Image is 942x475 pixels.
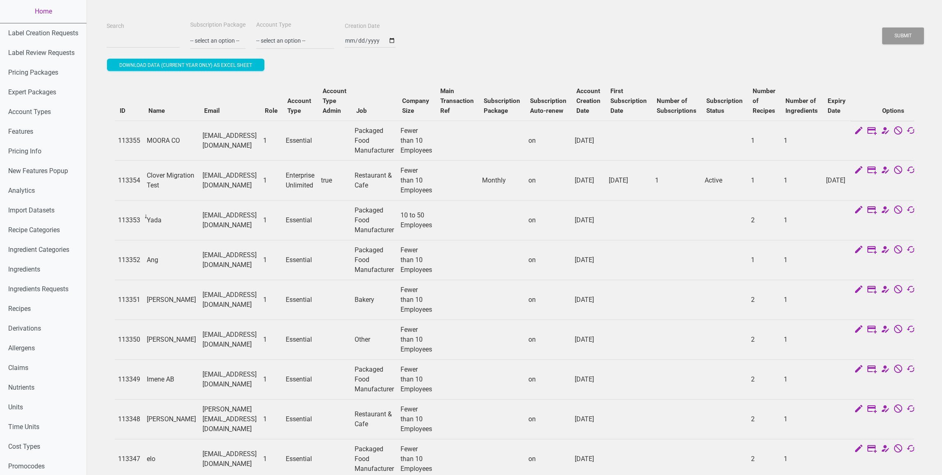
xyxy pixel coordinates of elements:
[323,87,346,114] b: Account Type Admin
[345,22,380,30] label: Creation Date
[199,399,260,439] td: [PERSON_NAME][EMAIL_ADDRESS][DOMAIN_NAME]
[880,285,890,296] a: Change Account Type
[893,206,903,216] a: Cancel Subscription
[748,200,780,240] td: 2
[610,87,647,114] b: First Subscription Date
[484,97,520,114] b: Subscription Package
[397,320,435,359] td: Fewer than 10 Employees
[605,160,652,200] td: [DATE]
[199,121,260,160] td: [EMAIL_ADDRESS][DOMAIN_NAME]
[906,365,916,375] a: Change Auto Renewal
[657,97,696,114] b: Number of Subscriptions
[867,206,877,216] a: Edit Subscription
[525,160,571,200] td: on
[190,21,246,29] label: Subscription Package
[893,126,903,137] a: Cancel Subscription
[867,166,877,176] a: Edit Subscription
[351,359,397,399] td: Packaged Food Manufacturer
[199,359,260,399] td: [EMAIL_ADDRESS][DOMAIN_NAME]
[143,320,199,359] td: [PERSON_NAME]
[867,404,877,415] a: Edit Subscription
[906,444,916,455] a: Change Auto Renewal
[854,285,864,296] a: Edit
[880,166,890,176] a: Change Account Type
[525,359,571,399] td: on
[204,107,220,114] b: Email
[260,399,282,439] td: 1
[199,280,260,320] td: [EMAIL_ADDRESS][DOMAIN_NAME]
[143,240,199,280] td: Ang
[748,280,780,320] td: 2
[785,97,818,114] b: Number of Ingredients
[260,200,282,240] td: 1
[867,245,877,256] a: Edit Subscription
[893,166,903,176] a: Cancel Subscription
[282,240,318,280] td: Essential
[260,320,282,359] td: 1
[525,200,571,240] td: on
[780,320,823,359] td: 1
[571,160,605,200] td: [DATE]
[282,160,318,200] td: Enterprise Unlimited
[571,359,605,399] td: [DATE]
[351,121,397,160] td: Packaged Food Manufacturer
[143,200,199,240] td: ํํํYada
[199,160,260,200] td: [EMAIL_ADDRESS][DOMAIN_NAME]
[652,160,701,200] td: 1
[265,107,278,114] b: Role
[199,240,260,280] td: [EMAIL_ADDRESS][DOMAIN_NAME]
[115,320,143,359] td: 113350
[823,160,851,200] td: [DATE]
[906,206,916,216] a: Change Auto Renewal
[525,121,571,160] td: on
[525,240,571,280] td: on
[351,399,397,439] td: Restaurant & Cafe
[525,399,571,439] td: on
[780,121,823,160] td: 1
[397,359,435,399] td: Fewer than 10 Employees
[115,200,143,240] td: 113353
[107,59,264,71] button: Download data (current year only) as excel sheet
[880,325,890,336] a: Change Account Type
[893,444,903,455] a: Cancel Subscription
[282,121,318,160] td: Essential
[351,280,397,320] td: Bakery
[880,245,890,256] a: Change Account Type
[880,206,890,216] a: Change Account Type
[525,320,571,359] td: on
[753,87,776,114] b: Number of Recipes
[880,365,890,375] a: Change Account Type
[260,359,282,399] td: 1
[748,240,780,280] td: 1
[571,280,605,320] td: [DATE]
[260,280,282,320] td: 1
[576,87,601,114] b: Account Creation Date
[706,97,743,114] b: Subscription Status
[148,107,165,114] b: Name
[882,107,904,114] b: Options
[119,62,252,68] span: Download data (current year only) as excel sheet
[748,121,780,160] td: 1
[854,206,864,216] a: Edit
[893,285,903,296] a: Cancel Subscription
[748,399,780,439] td: 2
[351,160,397,200] td: Restaurant & Cafe
[530,97,567,114] b: Subscription Auto-renew
[867,325,877,336] a: Edit Subscription
[906,404,916,415] a: Change Auto Renewal
[282,399,318,439] td: Essential
[571,240,605,280] td: [DATE]
[143,359,199,399] td: Imene AB
[525,280,571,320] td: on
[854,126,864,137] a: Edit
[780,399,823,439] td: 1
[287,97,311,114] b: Account Type
[867,126,877,137] a: Edit Subscription
[260,160,282,200] td: 1
[256,21,291,29] label: Account Type
[893,325,903,336] a: Cancel Subscription
[906,245,916,256] a: Change Auto Renewal
[882,27,924,44] button: Submit
[906,285,916,296] a: Change Auto Renewal
[107,22,124,30] label: Search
